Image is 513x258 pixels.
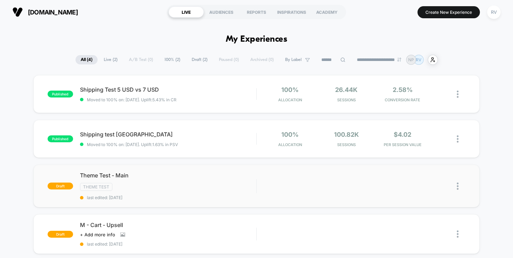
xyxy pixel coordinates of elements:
span: 100% ( 2 ) [159,55,185,64]
p: NP [408,57,414,62]
img: Visually logo [12,7,23,17]
span: CONVERSION RATE [376,97,429,102]
span: + Add more info [80,232,115,237]
img: close [457,183,459,190]
h1: My Experiences [226,34,288,44]
p: RV [416,57,421,62]
span: draft [48,183,73,189]
span: Draft ( 2 ) [187,55,213,64]
img: end [397,58,401,62]
span: Moved to 100% on: [DATE] . Uplift: 1.63% in PSV [87,142,178,147]
button: RV [485,5,503,19]
img: close [457,135,459,143]
span: last edited: [DATE] [80,195,256,200]
div: RV [487,6,501,19]
span: By Label [285,57,302,62]
span: last edited: [DATE] [80,241,256,247]
span: 100% [281,86,299,93]
span: All ( 4 ) [76,55,98,64]
div: AUDIENCES [204,7,239,18]
span: 2.58% [393,86,413,93]
span: published [48,91,73,97]
span: Sessions [320,142,373,147]
span: Theme Test [80,183,112,191]
img: close [457,230,459,238]
img: close [457,91,459,98]
span: Sessions [320,97,373,102]
span: Shipping test [GEOGRAPHIC_DATA] [80,131,256,138]
span: published [48,135,73,142]
div: REPORTS [239,7,274,18]
span: draft [48,231,73,238]
span: 100% [281,131,299,138]
span: Allocation [278,97,302,102]
span: 100.82k [334,131,359,138]
span: Moved to 100% on: [DATE] . Uplift: 5.43% in CR [87,97,177,102]
div: LIVE [169,7,204,18]
span: Live ( 2 ) [99,55,123,64]
span: Theme Test - Main [80,172,256,179]
button: [DOMAIN_NAME] [10,7,80,18]
div: INSPIRATIONS [274,7,309,18]
span: PER SESSION VALUE [376,142,429,147]
span: M - Cart - Upsell [80,221,256,228]
span: Allocation [278,142,302,147]
span: 26.44k [335,86,358,93]
span: [DOMAIN_NAME] [28,9,78,16]
div: ACADEMY [309,7,344,18]
span: $4.02 [394,131,411,138]
span: Shipping Test 5 USD vs 7 USD [80,86,256,93]
button: Create New Experience [418,6,480,18]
